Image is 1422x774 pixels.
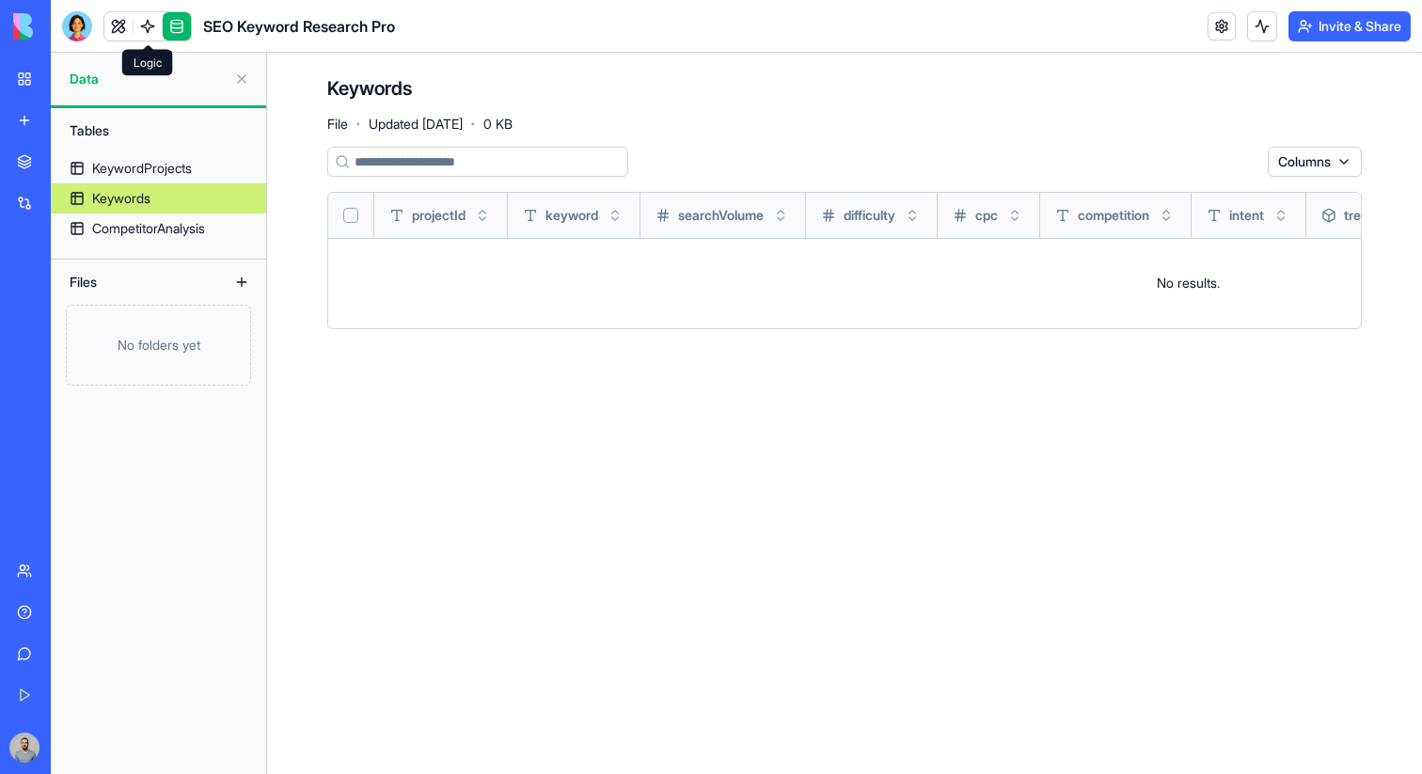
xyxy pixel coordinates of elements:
button: Toggle sort [1272,206,1290,225]
div: KeywordProjects [92,159,192,178]
span: 0 KB [483,115,513,134]
button: Toggle sort [606,206,624,225]
button: Toggle sort [771,206,790,225]
button: Select all [343,208,358,223]
div: No folders yet [66,305,251,386]
span: SEO Keyword Research Pro [203,15,395,38]
button: Toggle sort [1157,206,1176,225]
span: · [355,109,361,139]
button: Toggle sort [903,206,922,225]
span: difficulty [844,206,895,225]
a: No folders yet [51,305,266,386]
a: Keywords [51,183,266,213]
button: Columns [1268,147,1362,177]
div: Files [60,267,211,297]
span: trends [1344,206,1382,225]
img: logo [13,13,130,39]
span: intent [1229,206,1264,225]
span: keyword [545,206,598,225]
div: CompetitorAnalysis [92,219,205,238]
button: Toggle sort [473,206,492,225]
img: image_123650291_bsq8ao.jpg [9,733,39,763]
span: competition [1078,206,1149,225]
a: KeywordProjects [51,153,266,183]
div: Keywords [92,189,150,208]
span: projectId [412,206,466,225]
a: CompetitorAnalysis [51,213,266,244]
span: File [327,115,348,134]
span: · [470,109,476,139]
h4: Keywords [327,75,412,102]
button: Toggle sort [1005,206,1024,225]
div: Tables [60,116,257,146]
span: cpc [975,206,998,225]
span: Data [70,70,227,88]
span: searchVolume [678,206,764,225]
span: Updated [DATE] [369,115,463,134]
button: Invite & Share [1288,11,1411,41]
div: Logic [122,50,173,76]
